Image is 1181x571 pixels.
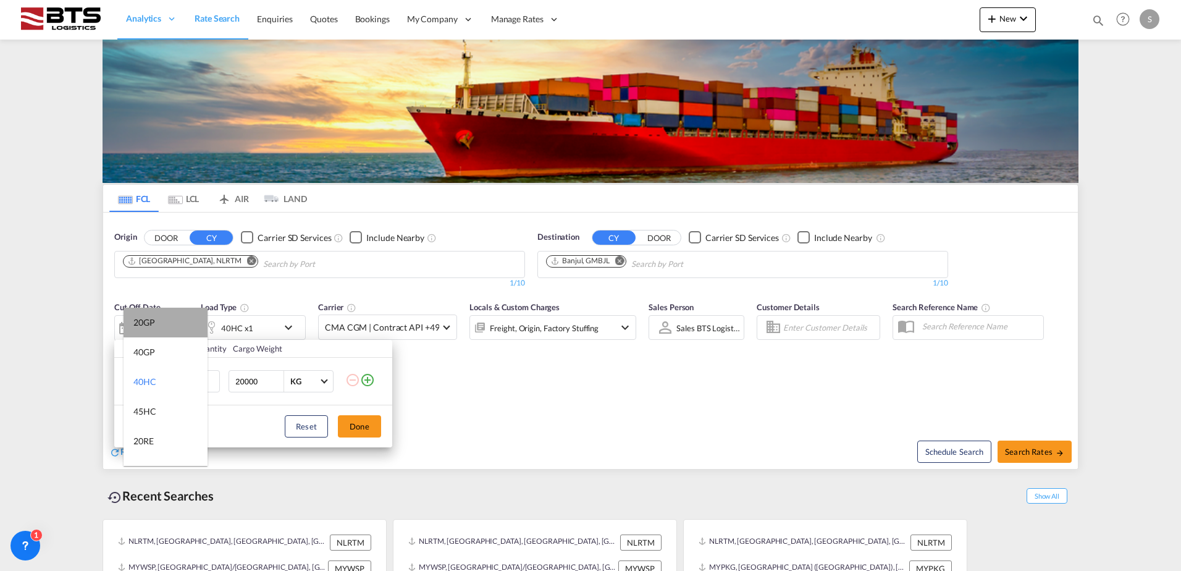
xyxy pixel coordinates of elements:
[133,376,156,388] div: 40HC
[133,465,154,477] div: 40RE
[133,316,155,329] div: 20GP
[133,405,156,418] div: 45HC
[133,435,154,447] div: 20RE
[133,346,155,358] div: 40GP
